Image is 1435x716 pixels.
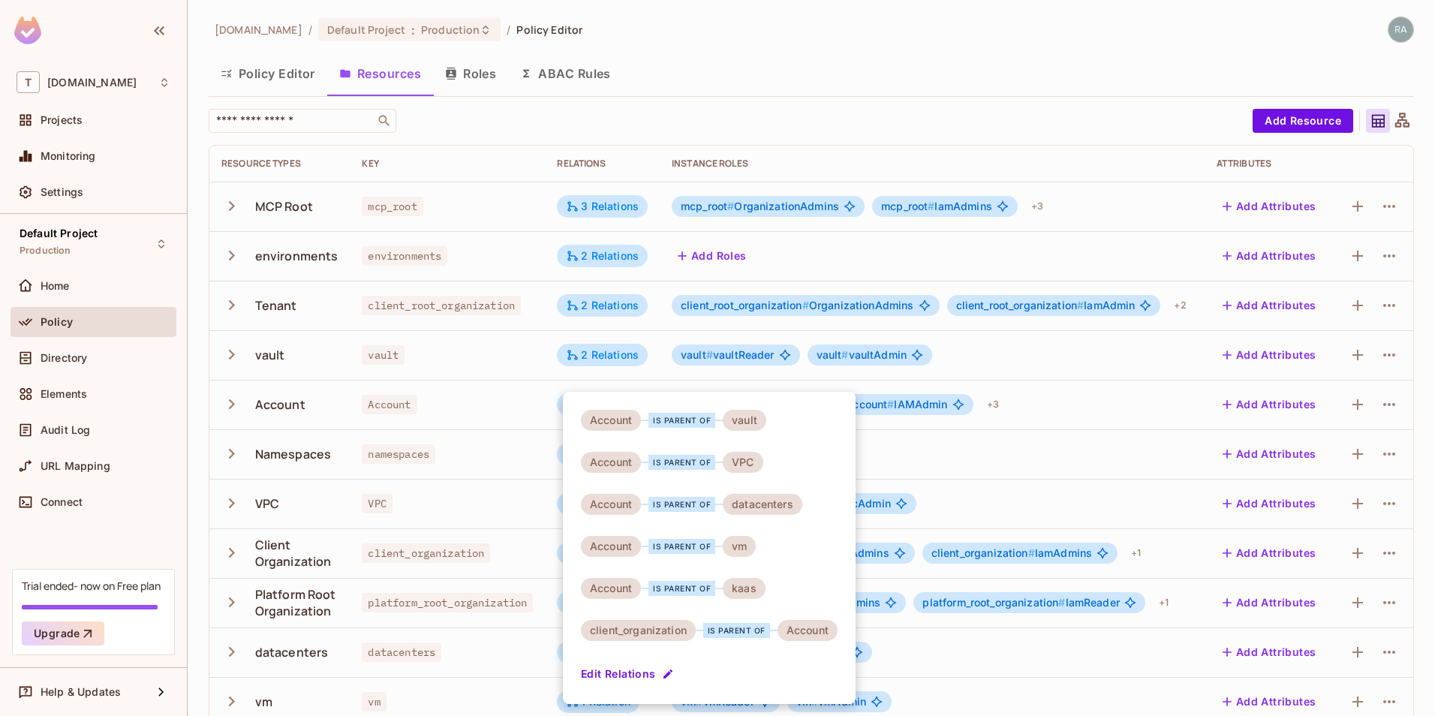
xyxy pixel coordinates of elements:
[581,620,696,641] div: client_organization
[581,452,641,473] div: Account
[723,536,756,557] div: vm
[581,536,641,557] div: Account
[581,410,641,431] div: Account
[648,455,715,470] div: is parent of
[648,581,715,596] div: is parent of
[648,413,715,428] div: is parent of
[723,452,763,473] div: VPC
[778,620,838,641] div: Account
[581,578,641,599] div: Account
[648,539,715,554] div: is parent of
[703,623,770,638] div: is parent of
[648,497,715,512] div: is parent of
[581,662,677,686] button: Edit Relations
[723,494,802,515] div: datacenters
[723,410,766,431] div: vault
[581,494,641,515] div: Account
[723,578,766,599] div: kaas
